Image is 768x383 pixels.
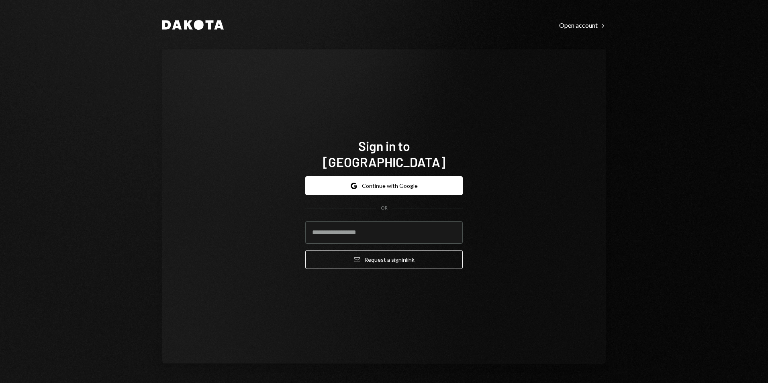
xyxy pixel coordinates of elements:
[305,176,463,195] button: Continue with Google
[381,205,388,212] div: OR
[305,250,463,269] button: Request a signinlink
[559,21,606,29] div: Open account
[305,138,463,170] h1: Sign in to [GEOGRAPHIC_DATA]
[559,20,606,29] a: Open account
